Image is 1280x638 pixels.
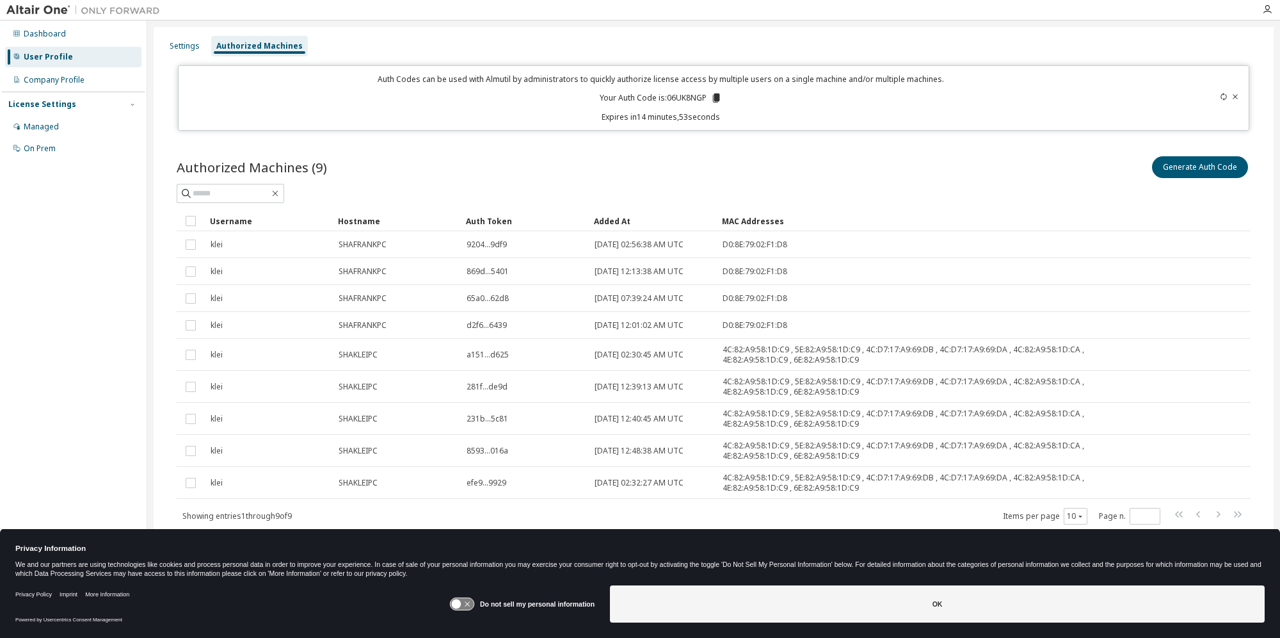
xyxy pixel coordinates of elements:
[339,293,387,304] span: SHAFRANKPC
[186,74,1135,85] p: Auth Codes can be used with Almutil by administrators to quickly authorize license access by mult...
[1099,508,1160,525] span: Page n.
[467,320,507,331] span: d2f6...6439
[723,377,1116,397] span: 4C:82:A9:58:1D:C9 , 5E:82:A9:58:1D:C9 , 4C:D7:17:A9:69:DB , 4C:D7:17:A9:69:DA , 4C:82:A9:58:1D:CA...
[339,240,387,250] span: SHAFRANKPC
[595,350,684,360] span: [DATE] 02:30:45 AM UTC
[595,293,684,304] span: [DATE] 07:39:24 AM UTC
[211,320,223,331] span: klei
[467,350,509,360] span: a151...d625
[24,29,66,39] div: Dashboard
[339,382,378,392] span: SHAKLEIPC
[595,478,684,488] span: [DATE] 02:32:27 AM UTC
[723,441,1116,461] span: 4C:82:A9:58:1D:C9 , 5E:82:A9:58:1D:C9 , 4C:D7:17:A9:69:DB , 4C:D7:17:A9:69:DA , 4C:82:A9:58:1D:CA...
[8,99,76,110] div: License Settings
[723,293,787,304] span: D0:8E:79:02:F1:D8
[211,478,223,488] span: klei
[24,52,73,62] div: User Profile
[467,293,509,304] span: 65a0...62d8
[182,511,292,521] span: Showing entries 1 through 9 of 9
[211,414,223,424] span: klei
[24,122,59,132] div: Managed
[211,240,223,250] span: klei
[24,75,84,85] div: Company Profile
[722,211,1116,231] div: MAC Addresses
[339,446,378,456] span: SHAKLEIPC
[1003,508,1087,525] span: Items per page
[211,382,223,392] span: klei
[723,345,1116,365] span: 4C:82:A9:58:1D:C9 , 5E:82:A9:58:1D:C9 , 4C:D7:17:A9:69:DB , 4C:D7:17:A9:69:DA , 4C:82:A9:58:1D:CA...
[723,409,1116,429] span: 4C:82:A9:58:1D:C9 , 5E:82:A9:58:1D:C9 , 4C:D7:17:A9:69:DB , 4C:D7:17:A9:69:DA , 4C:82:A9:58:1D:CA...
[211,446,223,456] span: klei
[467,240,507,250] span: 9204...9df9
[467,382,508,392] span: 281f...de9d
[595,446,684,456] span: [DATE] 12:48:38 AM UTC
[211,350,223,360] span: klei
[338,211,456,231] div: Hostname
[24,143,56,154] div: On Prem
[339,350,378,360] span: SHAKLEIPC
[595,320,684,331] span: [DATE] 12:01:02 AM UTC
[467,414,508,424] span: 231b...5c81
[594,211,712,231] div: Added At
[177,158,327,176] span: Authorized Machines (9)
[600,92,722,104] p: Your Auth Code is: 06UK8NGP
[339,414,378,424] span: SHAKLEIPC
[723,240,787,250] span: D0:8E:79:02:F1:D8
[339,478,378,488] span: SHAKLEIPC
[211,293,223,304] span: klei
[467,478,506,488] span: efe9...9929
[723,473,1116,493] span: 4C:82:A9:58:1D:C9 , 5E:82:A9:58:1D:C9 , 4C:D7:17:A9:69:DB , 4C:D7:17:A9:69:DA , 4C:82:A9:58:1D:CA...
[339,320,387,331] span: SHAFRANKPC
[1067,511,1084,521] button: 10
[467,266,509,277] span: 869d...5401
[339,266,387,277] span: SHAFRANKPC
[1152,156,1248,178] button: Generate Auth Code
[595,414,684,424] span: [DATE] 12:40:45 AM UTC
[595,382,684,392] span: [DATE] 12:39:13 AM UTC
[211,266,223,277] span: klei
[595,240,684,250] span: [DATE] 02:56:38 AM UTC
[723,320,787,331] span: D0:8E:79:02:F1:D8
[170,41,200,51] div: Settings
[186,111,1135,122] p: Expires in 14 minutes, 53 seconds
[467,446,508,456] span: 8593...016a
[466,211,584,231] div: Auth Token
[595,266,684,277] span: [DATE] 12:13:38 AM UTC
[723,266,787,277] span: D0:8E:79:02:F1:D8
[210,211,328,231] div: Username
[6,4,166,17] img: Altair One
[216,41,303,51] div: Authorized Machines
